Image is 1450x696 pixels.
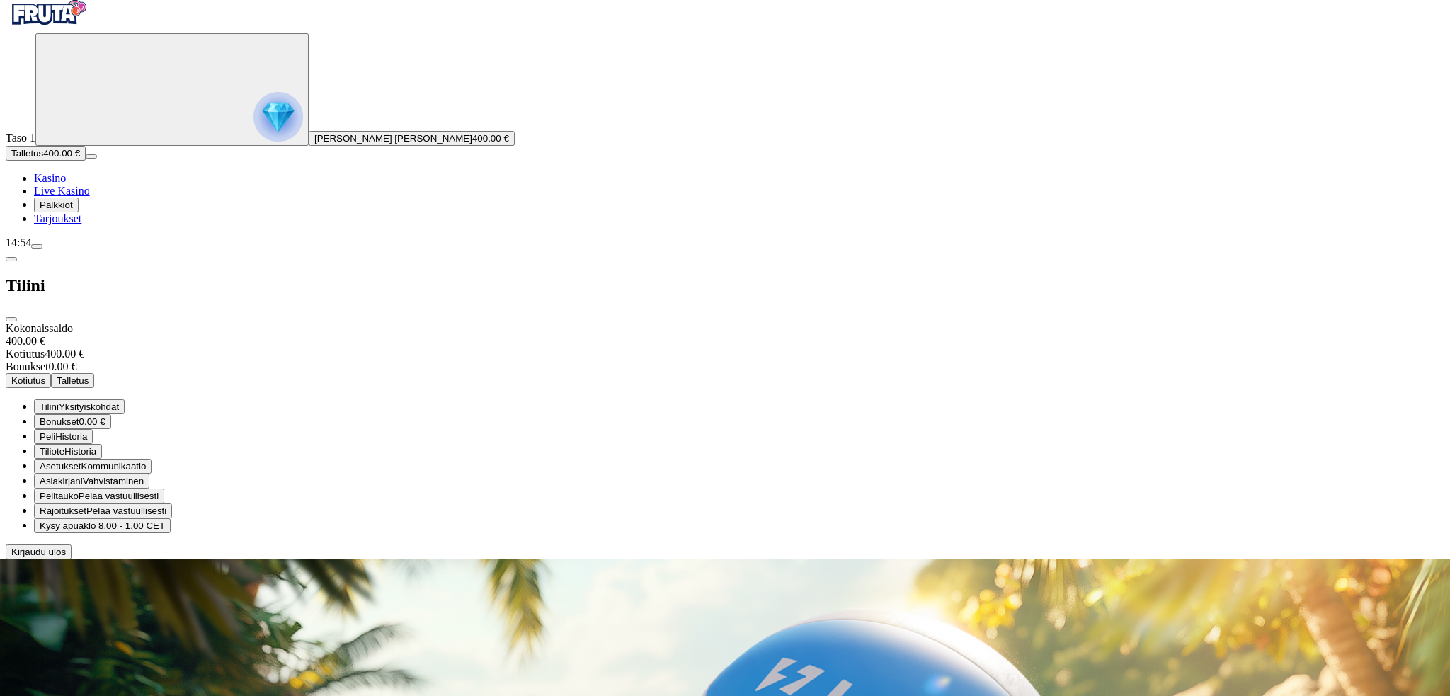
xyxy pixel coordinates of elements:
span: Historia [64,446,96,457]
span: Vahvistaminen [83,476,144,486]
button: toggle iconAsetuksetKommunikaatio [34,459,152,474]
button: user-circle iconTiliniYksityiskohdat [34,399,125,414]
button: document iconAsiakirjaniVahvistaminen [34,474,149,489]
span: Bonukset [40,416,79,427]
span: Pelitauko [40,491,79,501]
a: poker-chip iconLive Kasino [34,185,90,197]
button: Kirjaudu ulos [6,544,72,559]
button: menu [86,154,97,159]
span: Kirjaudu ulos [11,547,66,557]
span: Kotiutus [6,348,45,360]
div: 400.00 € [6,348,1444,360]
a: Fruta [6,21,91,33]
button: limits iconRajoituksetPelaa vastuullisesti [34,503,172,518]
a: gift-inverted iconTarjoukset [34,212,81,224]
span: Historia [55,431,87,442]
span: Kommunikaatio [81,461,147,472]
span: Asetukset [40,461,81,472]
button: reward progress [35,33,309,146]
span: Live Kasino [34,185,90,197]
span: Pelaa vastuullisesti [79,491,159,501]
span: Kasino [34,172,66,184]
span: Talletus [57,375,89,386]
div: 400.00 € [6,335,1444,348]
button: menu [31,244,42,249]
span: Bonukset [6,360,48,372]
span: 400.00 € [43,148,80,159]
button: Kotiutus [6,373,51,388]
span: Tilini [40,401,59,412]
span: Asiakirjani [40,476,83,486]
img: reward progress [253,92,303,142]
a: diamond iconKasino [34,172,66,184]
span: Peli [40,431,55,442]
button: reward iconPalkkiot [34,198,79,212]
span: Kysy apua [40,520,84,531]
span: [PERSON_NAME] [PERSON_NAME] [314,133,472,144]
div: 0.00 € [6,360,1444,373]
span: Tarjoukset [34,212,81,224]
span: 0.00 € [79,416,105,427]
button: headphones iconKysy apuaklo 8.00 - 1.00 CET [34,518,171,533]
button: transactions iconTilioteHistoria [34,444,102,459]
button: chevron-left icon [6,257,17,261]
button: Talletusplus icon400.00 € [6,146,86,161]
span: Kotiutus [11,375,45,386]
span: Talletus [11,148,43,159]
span: klo 8.00 - 1.00 CET [84,520,165,531]
span: 14:54 [6,236,31,249]
button: history iconPeliHistoria [34,429,93,444]
h2: Tilini [6,276,1444,295]
span: 400.00 € [472,133,509,144]
button: clock iconPelitaukoPelaa vastuullisesti [34,489,164,503]
button: smiley iconBonukset0.00 € [34,414,111,429]
button: Talletus [51,373,94,388]
button: close [6,317,17,321]
button: [PERSON_NAME] [PERSON_NAME]400.00 € [309,131,515,146]
div: Kokonaissaldo [6,322,1444,348]
span: Pelaa vastuullisesti [86,506,166,516]
span: Taso 1 [6,132,35,144]
span: Tiliote [40,446,64,457]
span: Rajoitukset [40,506,86,516]
span: Yksityiskohdat [59,401,119,412]
span: Palkkiot [40,200,73,210]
